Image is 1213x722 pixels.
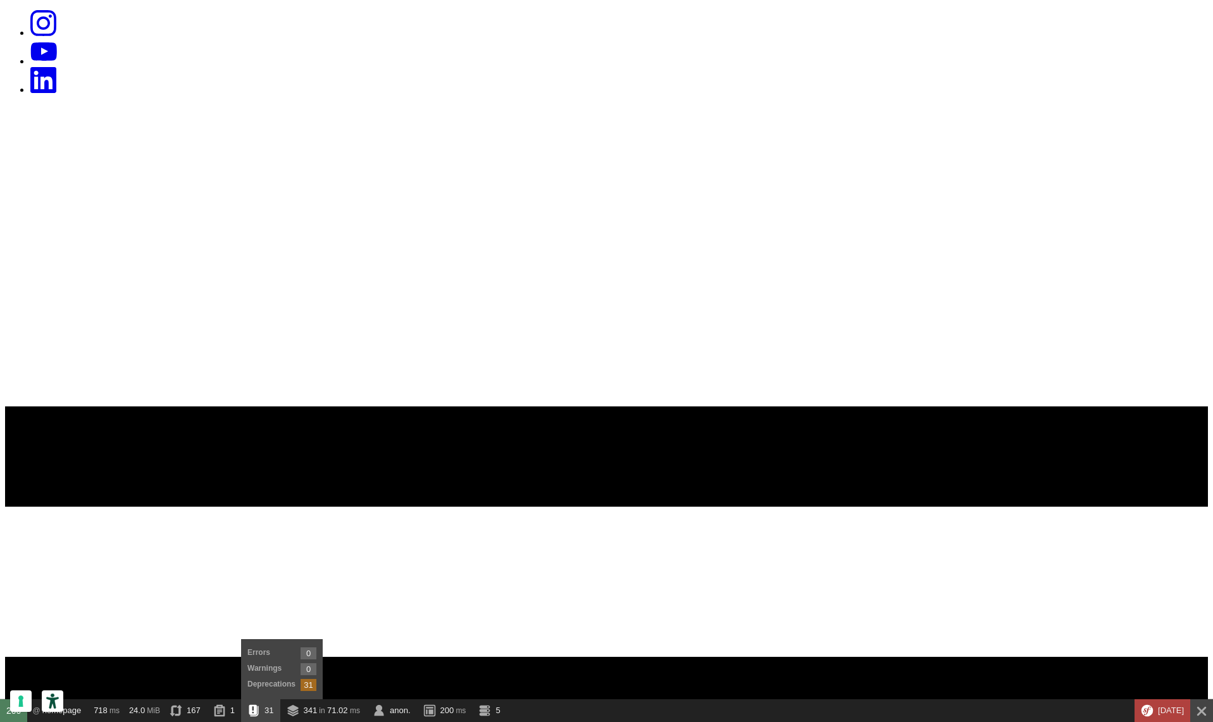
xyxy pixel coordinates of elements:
span: 167 [187,706,201,715]
b: Warnings [247,661,301,676]
a: 200 ms [417,699,473,722]
span: 341 [304,706,318,715]
a: 31 [241,699,280,722]
span: ms [456,706,466,715]
span: ms [350,706,360,715]
span: [DATE] [1158,706,1184,715]
b: Errors [247,645,301,661]
a: 341 in 71.02 ms [280,699,366,722]
span: 0 [301,647,316,659]
span: 31 [264,706,273,715]
a: 718 ms [87,699,123,722]
span: in [319,706,325,715]
a: 1 [207,699,241,722]
a: Close Toolbar [1190,699,1213,722]
span: MiB [147,706,160,715]
div: This Symfony version will no longer receive security fixes. [1135,699,1190,722]
button: Strumenti di accessibilità [42,690,63,712]
span: 71.02 [327,706,348,715]
span: 1 [230,706,235,715]
a: 5 [472,699,506,722]
span: 24.0 [129,706,145,715]
span: ms [109,706,120,715]
a: 24.0 MiB [123,699,163,722]
span: anon. [390,706,411,715]
span: 718 [94,706,108,715]
b: Deprecations [247,676,301,692]
span: 5 [495,706,500,715]
span: @ [32,706,40,715]
button: Le tue preferenze relative al consenso per le tecnologie di tracciamento [10,690,32,712]
a: [DATE] [1135,699,1190,722]
a: anon. [366,699,417,722]
span: 31 [301,679,316,691]
span: 200 [440,706,454,715]
span: 0 [301,663,316,675]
